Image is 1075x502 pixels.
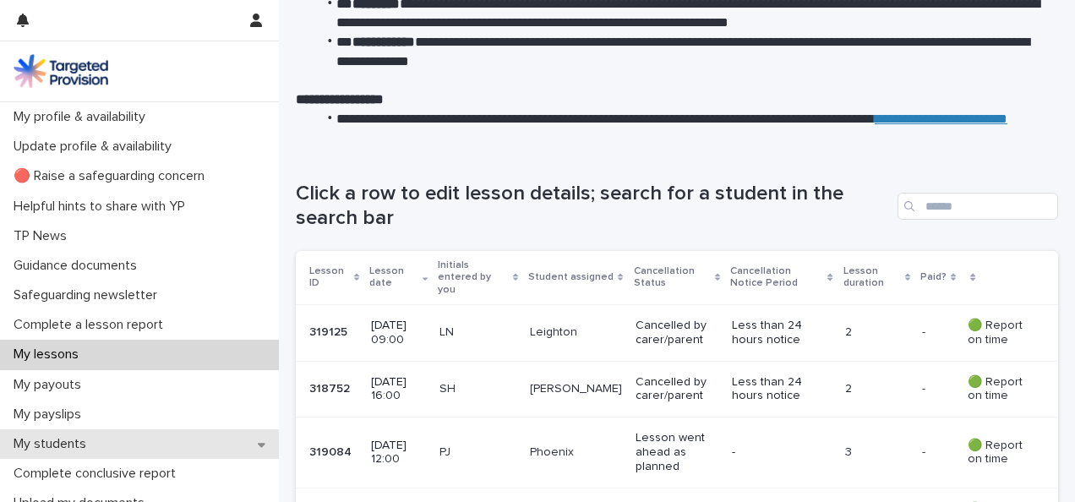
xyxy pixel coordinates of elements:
p: [DATE] 09:00 [371,319,426,347]
p: 3 [845,445,909,460]
p: [PERSON_NAME] [530,382,622,396]
p: 319125 [309,322,351,340]
tr: 319084319084 [DATE] 12:00PJPhoenixLesson went ahead as planned-3-- 🟢 Report on time [296,417,1058,488]
p: Less than 24 hours notice [732,375,826,404]
p: Update profile & availability [7,139,185,155]
tr: 319125319125 [DATE] 09:00LNLeightonCancelled by carer/parentLess than 24 hours notice2-- 🟢 Report... [296,305,1058,362]
p: PJ [439,445,516,460]
p: Complete conclusive report [7,466,189,482]
p: - [922,379,929,396]
input: Search [898,193,1058,220]
p: TP News [7,228,80,244]
tr: 318752318752 [DATE] 16:00SH[PERSON_NAME]Cancelled by carer/parentLess than 24 hours notice2-- 🟢 R... [296,361,1058,417]
p: LN [439,325,516,340]
p: 319084 [309,442,355,460]
p: Cancellation Notice Period [730,262,823,293]
p: Cancelled by carer/parent [636,375,718,404]
p: My payslips [7,407,95,423]
p: 2 [845,325,909,340]
p: Lesson duration [843,262,901,293]
p: Lesson went ahead as planned [636,431,718,473]
p: Less than 24 hours notice [732,319,826,347]
p: My profile & availability [7,109,159,125]
p: Cancellation Status [634,262,711,293]
p: Student assigned [528,268,614,286]
p: Helpful hints to share with YP [7,199,199,215]
p: Phoenix [530,445,622,460]
p: Lesson ID [309,262,350,293]
p: 2 [845,382,909,396]
p: 318752 [309,379,353,396]
p: [DATE] 12:00 [371,439,426,467]
h1: Click a row to edit lesson details; search for a student in the search bar [296,182,891,231]
p: 🔴 Raise a safeguarding concern [7,168,218,184]
p: - [922,322,929,340]
p: - [922,442,929,460]
p: Initials entered by you [438,256,509,299]
p: Cancelled by carer/parent [636,319,718,347]
p: Guidance documents [7,258,150,274]
p: [DATE] 16:00 [371,375,426,404]
img: M5nRWzHhSzIhMunXDL62 [14,54,108,88]
p: My payouts [7,377,95,393]
p: Leighton [530,325,622,340]
p: Safeguarding newsletter [7,287,171,303]
p: My students [7,436,100,452]
p: Paid? [920,268,947,286]
p: - [732,445,826,460]
p: Complete a lesson report [7,317,177,333]
p: SH [439,382,516,396]
p: 🟢 Report on time [968,319,1031,347]
p: Lesson date [369,262,418,293]
p: My lessons [7,346,92,363]
p: 🟢 Report on time [968,439,1031,467]
p: 🟢 Report on time [968,375,1031,404]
